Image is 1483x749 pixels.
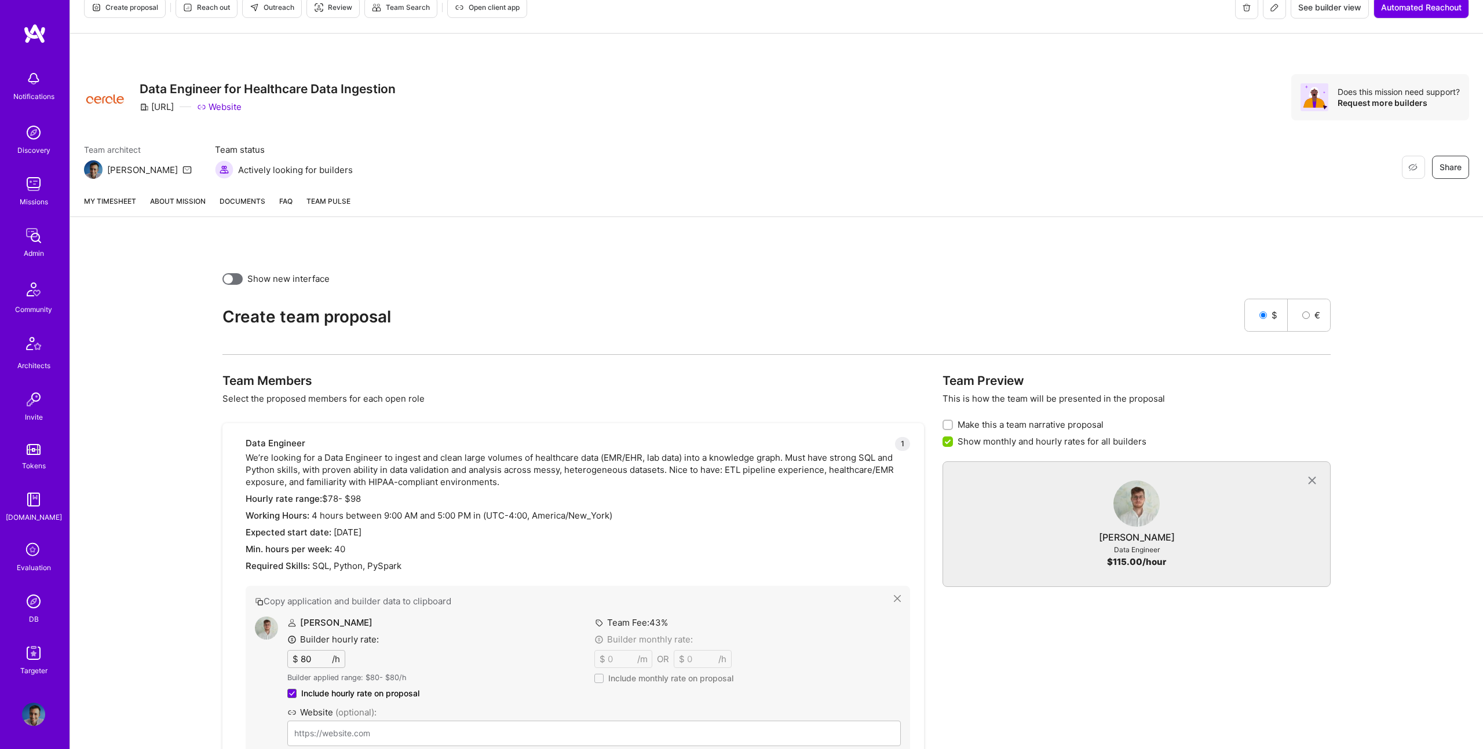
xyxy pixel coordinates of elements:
[238,164,353,176] span: Actively looking for builders
[637,653,648,665] span: /m
[1338,97,1460,108] div: Request more builders
[220,195,265,216] a: Documents
[222,373,924,388] h3: Team Members
[301,688,419,699] span: Include hourly rate on proposal
[279,195,293,216] a: FAQ
[22,460,46,472] div: Tokens
[22,590,45,613] img: Admin Search
[306,197,350,205] span: Team Pulse
[287,721,901,746] input: https://website.com
[150,195,206,216] a: About Mission
[197,101,242,113] a: Website
[222,307,1244,326] h2: Create team proposal
[107,164,178,176] div: [PERSON_NAME]
[605,651,637,667] input: XX
[332,653,340,665] span: /h
[1107,556,1166,568] div: $ 115.00 /hour
[943,392,1330,405] p: This is how the team will be presented in the proposal
[314,3,323,12] i: icon Targeter
[13,90,54,102] div: Notifications
[22,121,45,144] img: discovery
[958,435,1146,447] span: Show monthly and hourly rates for all builders
[20,276,48,303] img: Community
[250,2,294,13] span: Outreach
[293,653,298,665] span: $
[220,195,265,207] span: Documents
[246,510,309,521] span: Working Hours:
[298,651,332,667] input: XX
[455,2,520,13] span: Open client app
[1432,156,1469,179] button: Share
[1305,474,1318,487] i: icon CloseGray
[84,80,126,109] img: Company Logo
[594,633,693,645] label: Builder monthly rate:
[22,224,45,247] img: admin teamwork
[222,392,924,405] p: Select the proposed members for each open role
[17,561,51,574] div: Evaluation
[20,196,48,208] div: Missions
[314,2,352,13] span: Review
[246,526,910,538] div: [DATE]
[255,595,894,607] button: Copy application and builder data to clipboard
[182,165,192,174] i: icon Mail
[246,560,910,572] div: SQL, Python, PySpark
[246,543,910,555] div: 40
[183,2,230,13] span: Reach out
[22,641,45,664] img: Skill Targeter
[20,664,48,677] div: Targeter
[24,247,44,259] div: Admin
[22,488,45,511] img: guide book
[255,597,264,606] i: icon Copy
[140,82,396,96] h3: Data Engineer for Healthcare Data Ingestion
[600,653,605,665] span: $
[19,703,48,726] a: User Avatar
[372,2,430,13] span: Team Search
[1259,311,1267,319] input: $
[287,673,419,683] p: Builder applied range: $ 80 - $ 80 /h
[246,509,910,522] div: 4 hours between in (UTC -4:00 , America/New_York )
[1114,544,1160,556] div: Data Engineer
[384,510,473,521] span: 9:00 AM and 5:00 PM
[92,2,158,13] span: Create proposal
[287,706,901,718] label: Website
[84,160,103,179] img: Team Architect
[15,303,52,315] div: Community
[1381,2,1462,13] span: Automated Reachout
[23,539,45,561] i: icon SelectionTeam
[246,437,910,449] div: Data Engineer
[246,493,910,505] div: $ 78 - $ 98
[287,617,372,628] label: [PERSON_NAME]
[27,444,41,455] img: tokens
[22,703,45,726] img: User Avatar
[1301,83,1328,111] img: Avatar
[594,616,668,629] label: Team Fee: 43 %
[25,411,43,423] div: Invite
[17,144,50,156] div: Discovery
[92,3,101,12] i: icon Proposal
[894,595,901,602] i: icon Close
[1440,161,1462,173] span: Share
[1298,2,1361,13] span: See builder view
[679,653,685,665] span: $
[895,437,910,451] div: 1
[1302,311,1310,319] input: €
[246,493,322,504] span: Hourly rate range:
[1272,309,1277,321] span: $
[17,359,50,372] div: Architects
[246,527,331,538] span: Expected start date:
[718,653,726,665] span: /h
[84,144,192,156] span: Team architect
[84,195,136,216] a: My timesheet
[20,332,48,359] img: Architects
[287,633,379,645] label: Builder hourly rate:
[1338,86,1460,97] div: Does this mission need support?
[943,373,1330,388] h3: Team Preview
[246,544,332,555] span: Min. hours per week:
[246,560,310,571] span: Required Skills:
[306,195,350,216] a: Team Pulse
[685,651,718,667] input: XX
[657,653,669,665] div: OR
[1113,480,1160,531] a: User Avatar
[215,160,233,179] img: Actively looking for builders
[958,418,1104,431] span: Make this a team narrative proposal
